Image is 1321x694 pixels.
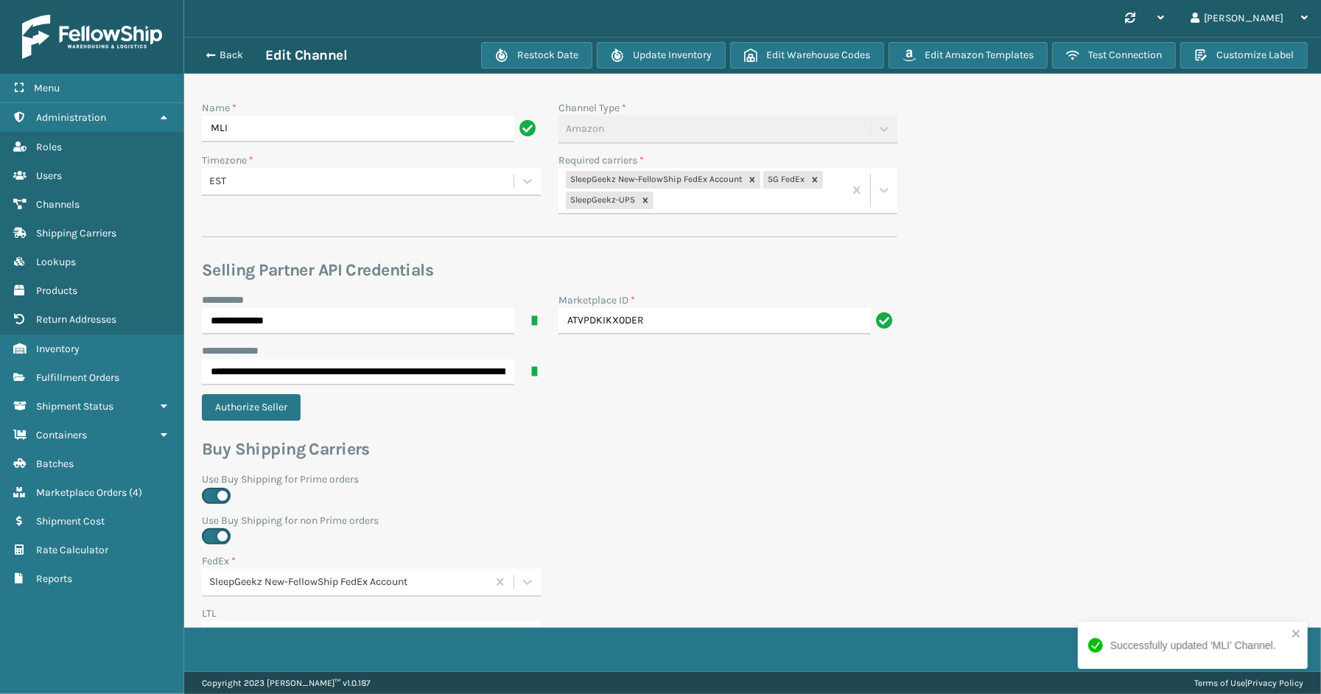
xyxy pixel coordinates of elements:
[202,100,236,116] label: Name
[22,15,162,59] img: logo
[36,371,119,384] span: Fulfillment Orders
[36,515,105,527] span: Shipment Cost
[36,313,116,326] span: Return Addresses
[566,171,744,189] div: SleepGeekz New-FellowShip FedEx Account
[597,42,726,69] button: Update Inventory
[889,42,1048,69] button: Edit Amazon Templates
[202,153,253,168] label: Timezone
[36,284,77,297] span: Products
[36,400,113,413] span: Shipment Status
[730,42,884,69] button: Edit Warehouse Codes
[36,429,87,441] span: Containers
[202,259,897,281] h3: Selling Partner API Credentials
[209,575,488,590] div: SleepGeekz New-FellowShip FedEx Account
[36,198,80,211] span: Channels
[763,171,807,189] div: SG FedEx
[202,394,301,421] button: Authorize Seller
[129,486,142,499] span: ( 4 )
[265,46,347,64] h3: Edit Channel
[34,82,60,94] span: Menu
[36,169,62,182] span: Users
[558,153,644,168] label: Required carriers
[209,627,244,642] div: Select...
[36,227,116,239] span: Shipping Carriers
[36,458,74,470] span: Batches
[36,572,72,585] span: Reports
[202,401,309,413] a: Authorize Seller
[1052,42,1176,69] button: Test Connection
[202,553,236,569] label: FedEx
[202,513,897,528] label: Use Buy Shipping for non Prime orders
[36,486,127,499] span: Marketplace Orders
[36,544,108,556] span: Rate Calculator
[202,472,897,487] label: Use Buy Shipping for Prime orders
[566,192,637,209] div: SleepGeekz-UPS
[1110,638,1276,653] div: Successfully updated 'MLI' Channel.
[202,438,897,460] h3: Buy Shipping Carriers
[36,256,76,268] span: Lookups
[1292,628,1302,642] button: close
[202,672,371,694] p: Copyright 2023 [PERSON_NAME]™ v 1.0.187
[558,100,626,116] label: Channel Type
[197,49,265,62] button: Back
[36,343,80,355] span: Inventory
[36,111,106,124] span: Administration
[558,292,635,308] label: Marketplace ID
[209,174,515,189] div: EST
[481,42,592,69] button: Restock Date
[1180,42,1308,69] button: Customize Label
[202,606,217,621] label: LTL
[36,141,62,153] span: Roles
